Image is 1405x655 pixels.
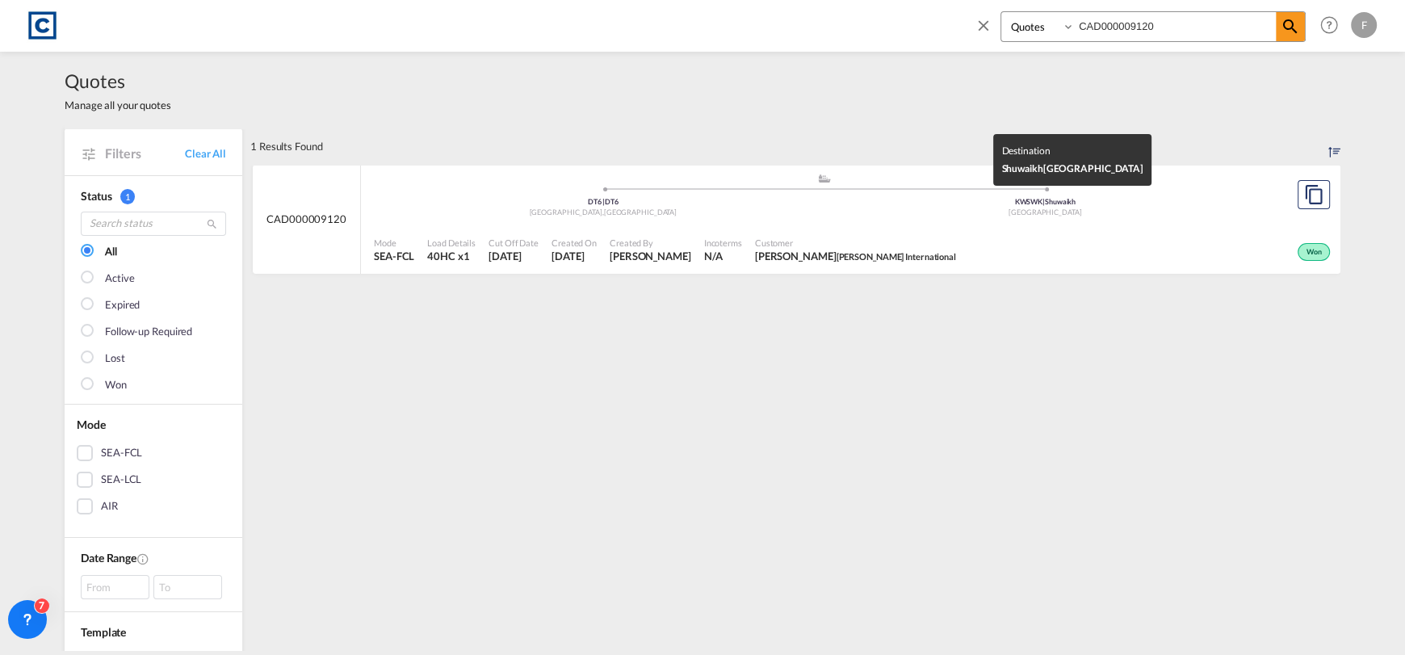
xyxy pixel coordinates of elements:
[374,237,414,249] span: Mode
[1001,142,1143,160] div: Destination
[836,251,955,262] span: [PERSON_NAME] International
[755,249,956,263] span: Mike Goddard John Pipe International
[1001,160,1143,178] div: Shuwaikh
[529,208,603,216] span: [GEOGRAPHIC_DATA]
[77,418,106,431] span: Mode
[81,575,226,599] span: From To
[81,189,111,203] span: Status
[427,237,476,249] span: Load Details
[1315,11,1343,39] span: Help
[105,377,127,393] div: Won
[105,297,140,313] div: Expired
[975,16,992,34] md-icon: icon-close
[105,244,117,260] div: All
[489,237,539,249] span: Cut Off Date
[704,249,723,263] div: N/A
[65,68,171,94] span: Quotes
[250,128,323,164] div: 1 Results Found
[120,189,135,204] span: 1
[185,146,226,161] a: Clear All
[1304,185,1323,204] md-icon: assets/icons/custom/copyQuote.svg
[81,625,126,639] span: Template
[552,249,597,263] span: 30 Jul 2025
[1009,208,1081,216] span: [GEOGRAPHIC_DATA]
[1315,11,1351,40] div: Help
[605,197,619,206] span: DT6
[253,165,1340,275] div: CAD000009120 assets/icons/custom/ship-fill.svgassets/icons/custom/roll-o-plane.svgOrigin United K...
[975,11,1000,50] span: icon-close
[266,212,346,226] span: CAD000009120
[65,98,171,112] span: Manage all your quotes
[105,351,125,367] div: Lost
[1298,180,1330,209] button: Copy Quote
[1298,243,1330,261] div: Won
[24,7,61,44] img: 1fdb9190129311efbfaf67cbb4249bed.jpeg
[374,249,414,263] span: SEA-FCL
[1075,12,1276,40] input: Enter Quotation Number
[489,249,539,263] span: 1 Aug 2025
[81,188,226,204] div: Status 1
[101,498,118,514] div: AIR
[105,271,134,287] div: Active
[552,237,597,249] span: Created On
[81,551,136,565] span: Date Range
[610,249,691,263] span: Lynsey Heaton
[755,237,956,249] span: Customer
[1306,247,1326,258] span: Won
[1014,197,1076,206] span: KWSWK Shuwaikh
[206,218,218,230] md-icon: icon-magnify
[1281,17,1300,36] md-icon: icon-magnify
[602,208,604,216] span: ,
[427,249,476,263] span: 40HC x 1
[1351,12,1377,38] div: F
[602,197,605,206] span: |
[136,552,149,565] md-icon: Created On
[153,575,222,599] div: To
[1042,197,1045,206] span: |
[1043,162,1143,174] span: [GEOGRAPHIC_DATA]
[101,472,141,488] div: SEA-LCL
[81,575,149,599] div: From
[77,445,230,461] md-checkbox: SEA-FCL
[610,237,691,249] span: Created By
[77,472,230,488] md-checkbox: SEA-LCL
[77,498,230,514] md-checkbox: AIR
[815,174,834,183] md-icon: assets/icons/custom/ship-fill.svg
[588,197,606,206] span: DT6
[704,237,742,249] span: Incoterms
[105,145,185,162] span: Filters
[604,208,677,216] span: [GEOGRAPHIC_DATA]
[81,212,226,236] input: Search status
[1276,12,1305,41] span: icon-magnify
[101,445,142,461] div: SEA-FCL
[105,324,192,340] div: Follow-up Required
[1328,128,1340,164] div: Sort by: Created On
